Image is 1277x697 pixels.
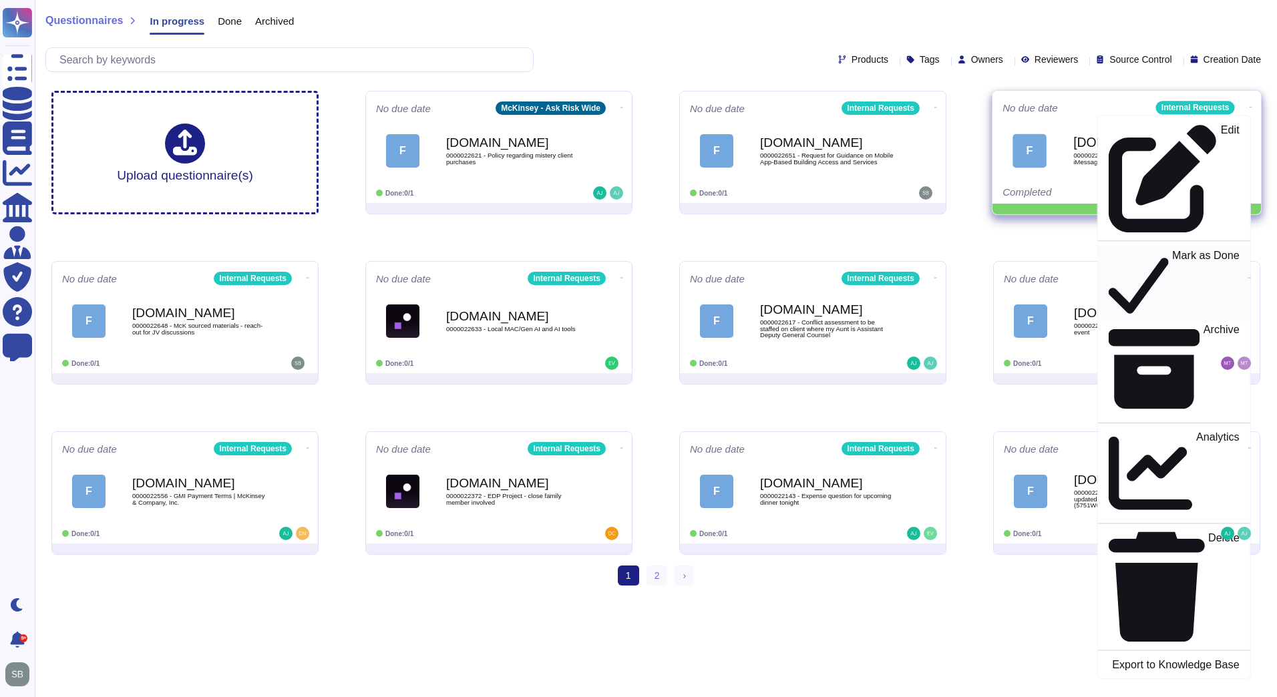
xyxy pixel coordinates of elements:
[132,306,266,319] b: [DOMAIN_NAME]
[1098,656,1250,672] a: Export to Knowledge Base
[72,475,106,508] div: F
[5,662,29,686] img: user
[1221,125,1240,233] p: Edit
[1004,444,1059,454] span: No due date
[1074,306,1208,319] b: [DOMAIN_NAME]
[446,493,580,505] span: 0000022372 - EDP Project - close family member involved
[700,134,733,168] div: F
[1035,55,1078,64] span: Reviewers
[1098,429,1250,518] a: Analytics
[700,475,733,508] div: F
[71,360,100,367] span: Done: 0/1
[1238,357,1251,370] img: user
[1156,101,1235,114] div: Internal Requests
[605,527,618,540] img: user
[446,310,580,322] b: [DOMAIN_NAME]
[971,55,1003,64] span: Owners
[683,570,686,581] span: ›
[1196,432,1240,515] p: Analytics
[1074,473,1208,486] b: [DOMAIN_NAME]
[699,190,727,197] span: Done: 0/1
[1013,134,1047,168] div: F
[132,493,266,505] span: 0000022556 - GMI Payment Terms | McKinsey & Company, Inc.
[1098,529,1250,644] a: Delete
[1112,660,1239,670] p: Export to Knowledge Base
[605,357,618,370] img: user
[699,360,727,367] span: Done: 0/1
[446,136,580,149] b: [DOMAIN_NAME]
[376,103,431,113] span: No due date
[279,527,293,540] img: user
[842,272,920,285] div: Internal Requests
[690,103,745,113] span: No due date
[62,444,117,454] span: No due date
[386,475,419,508] img: Logo
[1204,55,1261,64] span: Creation Date
[1073,152,1208,165] span: 0000022643 - Accidental deletion of iMessages
[647,565,668,586] a: 2
[593,186,606,200] img: user
[62,274,117,284] span: No due date
[132,477,266,489] b: [DOMAIN_NAME]
[1014,304,1047,338] div: F
[760,319,894,338] span: 0000022617 - Conflict assessment to be staffed on client where my Aunt is Assistant Deputy Genera...
[760,303,894,316] b: [DOMAIN_NAME]
[842,442,920,455] div: Internal Requests
[700,304,733,338] div: F
[1204,324,1240,415] p: Archive
[690,444,745,454] span: No due date
[446,326,580,332] span: 0000022633 - Local MAC/Gen AI and AI tools
[291,357,305,370] img: user
[760,136,894,149] b: [DOMAIN_NAME]
[920,55,940,64] span: Tags
[71,530,100,537] span: Done: 0/1
[386,304,419,338] img: Logo
[214,272,292,285] div: Internal Requests
[376,274,431,284] span: No due date
[610,186,623,200] img: user
[218,16,242,26] span: Done
[1238,527,1251,540] img: user
[1074,489,1208,509] span: 0000022035 - Re: Your Risk Assessment was updated for UCX Company Incubation (5751WG01)
[842,101,920,115] div: Internal Requests
[1098,320,1250,417] a: Archive
[1004,274,1059,284] span: No due date
[1074,322,1208,335] span: 0000022607 - Streaming platform for a client event
[852,55,888,64] span: Products
[132,322,266,335] span: 0000022648 - McK sourced materials - reach-out for JV discussions
[446,477,580,489] b: [DOMAIN_NAME]
[919,186,932,200] img: user
[117,124,253,182] div: Upload questionnaire(s)
[1098,122,1250,236] a: Edit
[150,16,204,26] span: In progress
[1098,246,1250,320] a: Mark as Done
[385,190,413,197] span: Done: 0/1
[45,15,123,26] span: Questionnaires
[214,442,292,455] div: Internal Requests
[1002,187,1168,200] div: Completed
[924,357,937,370] img: user
[446,152,580,165] span: 0000022621 - Policy regarding mistery client purchases
[386,134,419,168] div: F
[496,101,606,115] div: McKinsey - Ask Risk Wide
[53,48,533,71] input: Search by keywords
[1013,360,1041,367] span: Done: 0/1
[1073,136,1208,149] b: [DOMAIN_NAME]
[385,530,413,537] span: Done: 0/1
[376,444,431,454] span: No due date
[1014,475,1047,508] div: F
[1013,530,1041,537] span: Done: 0/1
[1172,250,1240,318] p: Mark as Done
[1221,357,1234,370] img: user
[924,527,937,540] img: user
[528,272,606,285] div: Internal Requests
[760,477,894,489] b: [DOMAIN_NAME]
[907,527,920,540] img: user
[1109,55,1171,64] span: Source Control
[699,530,727,537] span: Done: 0/1
[72,304,106,338] div: F
[1002,103,1058,113] span: No due date
[907,357,920,370] img: user
[690,274,745,284] span: No due date
[760,152,894,165] span: 0000022651 - Request for Guidance on Mobile App-Based Building Access and Services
